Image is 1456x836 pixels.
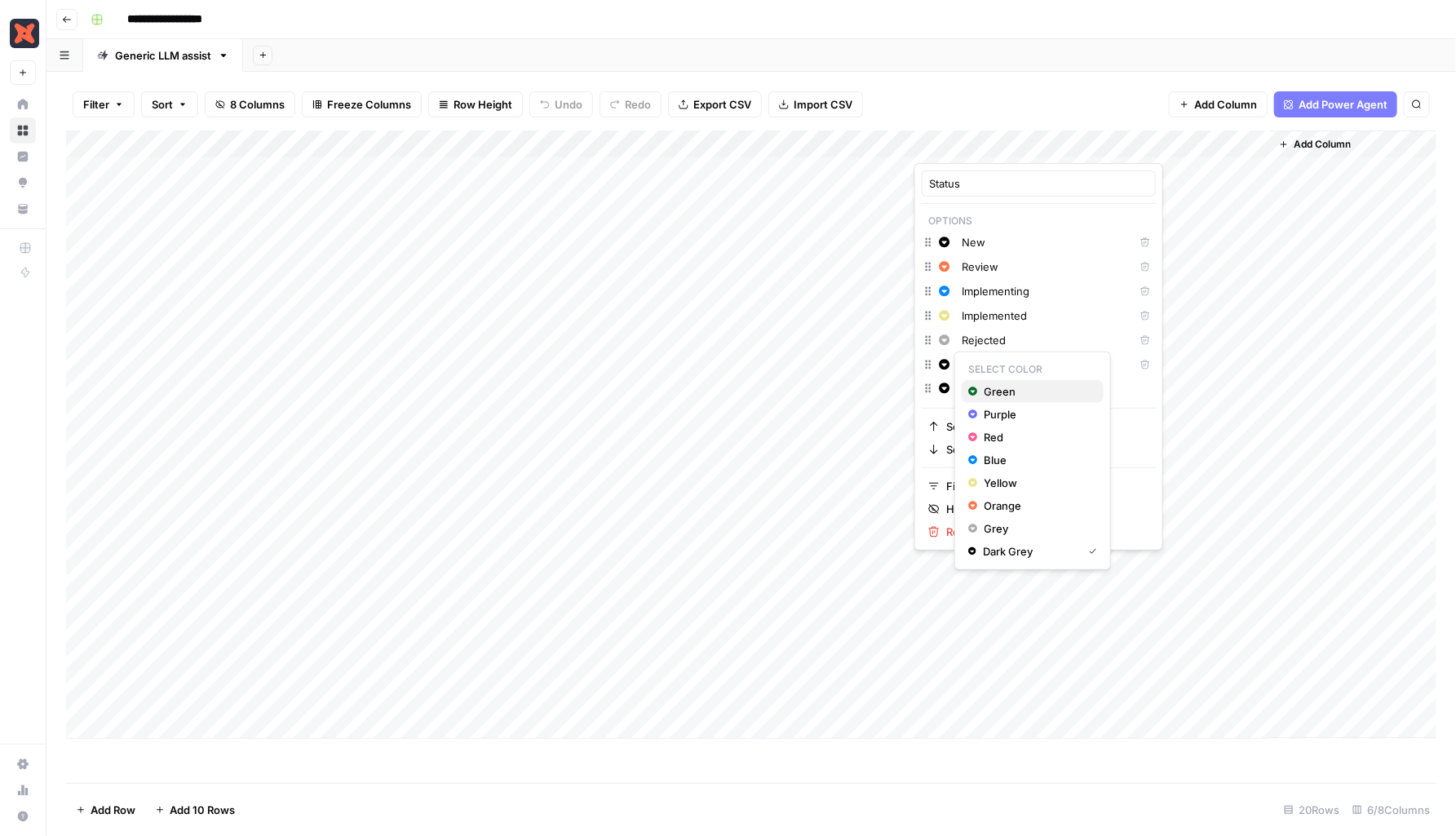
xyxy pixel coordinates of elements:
span: Yellow [985,475,1091,491]
span: Dark Grey [983,543,1076,560]
span: Grey [985,520,1091,537]
span: Purple [985,406,1091,422]
p: Select Color [962,359,1104,380]
span: Add Column [1294,137,1351,152]
span: Red [985,429,1091,445]
button: Add Column [1272,134,1357,155]
span: Green [985,383,1091,400]
span: Blue [985,452,1091,468]
span: Orange [985,498,1091,514]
